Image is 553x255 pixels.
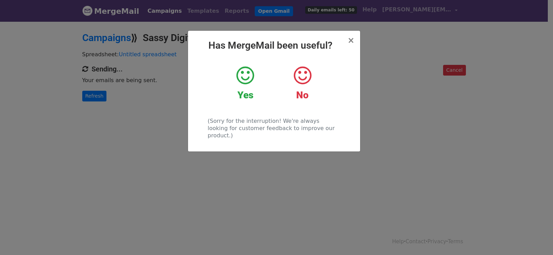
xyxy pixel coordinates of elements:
a: No [279,65,326,101]
p: (Sorry for the interruption! We're always looking for customer feedback to improve our product.) [208,117,340,139]
button: Close [347,36,354,45]
h2: Has MergeMail been useful? [194,40,355,51]
strong: No [296,89,309,101]
a: Yes [222,65,269,101]
span: × [347,36,354,45]
strong: Yes [237,89,253,101]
